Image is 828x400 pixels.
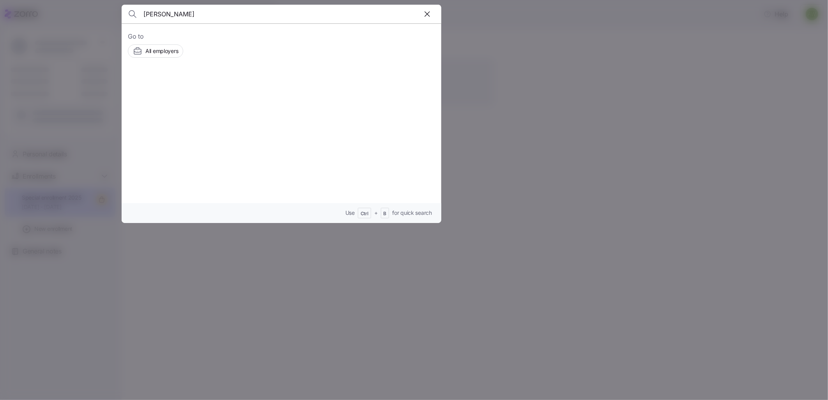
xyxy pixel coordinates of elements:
span: Use [345,209,355,217]
button: All employers [128,44,183,58]
span: All employers [145,47,178,55]
span: Go to [128,32,435,41]
span: Ctrl [361,211,368,217]
span: + [374,209,378,217]
span: for quick search [392,209,432,217]
span: B [384,211,387,217]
